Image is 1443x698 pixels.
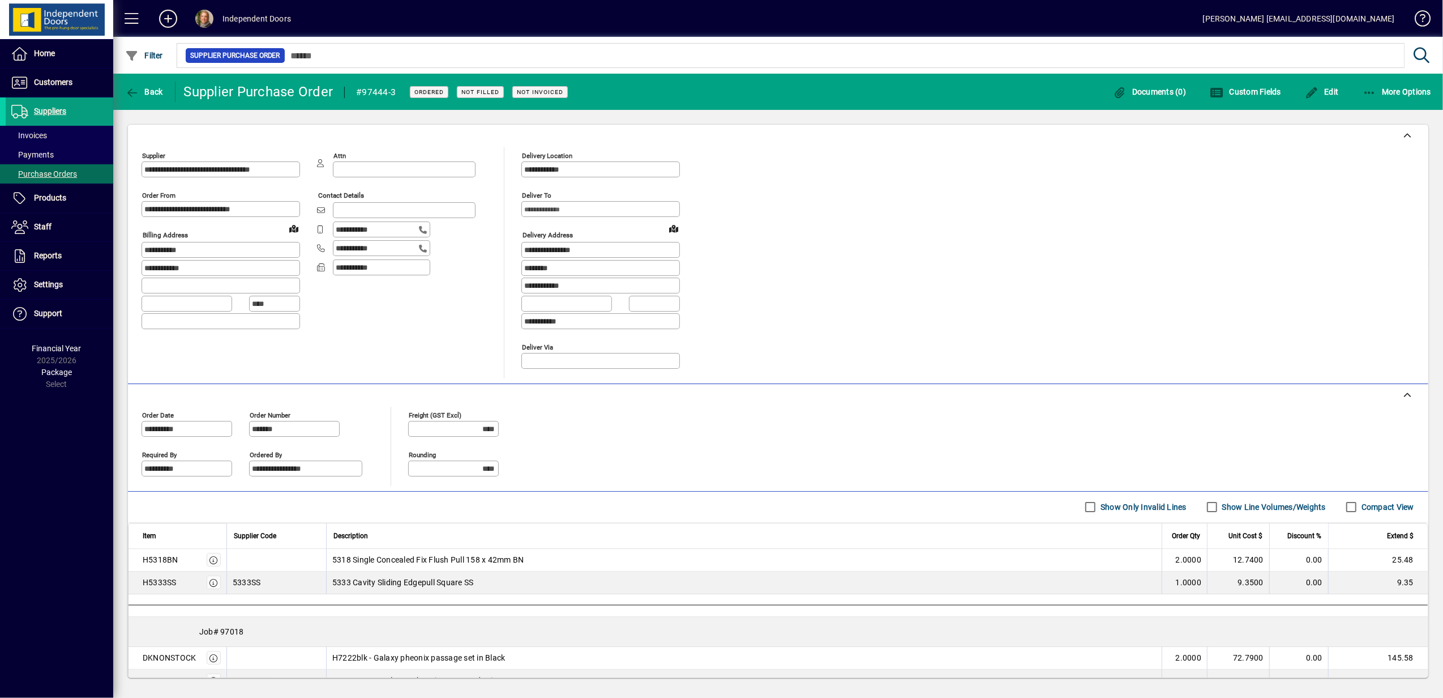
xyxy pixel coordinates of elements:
div: H5318BN [143,554,178,565]
span: Staff [34,222,52,231]
span: Not Invoiced [517,88,563,96]
mat-label: Order date [142,411,174,419]
label: Show Only Invalid Lines [1098,501,1187,513]
td: 156.30 [1328,670,1428,692]
mat-label: Deliver via [522,343,553,351]
span: Invoices [11,131,47,140]
div: Supplier Purchase Order [184,83,333,101]
a: Home [6,40,113,68]
span: Reports [34,251,62,260]
span: Not Filled [461,88,499,96]
span: Payments [11,150,54,159]
label: Compact View [1359,501,1414,513]
mat-label: Deliver To [522,191,551,199]
td: 2.0000 [1162,647,1207,670]
button: Edit [1302,82,1342,102]
span: Financial Year [32,344,82,353]
button: Add [150,8,186,29]
td: 9.35 [1328,572,1428,594]
a: Settings [6,271,113,299]
mat-label: Order number [250,411,290,419]
a: Knowledge Base [1406,2,1429,39]
td: 0.00 [1269,549,1328,572]
span: Filter [125,51,163,60]
a: Products [6,184,113,212]
mat-label: Freight (GST excl) [409,411,461,419]
div: #97444-3 [356,83,396,101]
td: 78.1500 [1207,670,1269,692]
td: 145.58 [1328,647,1428,670]
td: 5333SS [226,572,326,594]
mat-label: Ordered by [250,450,282,458]
td: 25.48 [1328,549,1428,572]
button: More Options [1360,82,1435,102]
a: Support [6,300,113,328]
span: More Options [1363,87,1432,96]
span: Supplier Code [234,530,276,542]
mat-label: Required by [142,450,177,458]
button: Profile [186,8,222,29]
span: Order Qty [1172,530,1200,542]
span: Support [34,309,62,318]
span: Ordered [414,88,444,96]
span: Settings [34,280,63,289]
td: 72.7900 [1207,647,1269,670]
span: Description [333,530,368,542]
span: Unit Cost $ [1228,530,1262,542]
label: Show Line Volumes/Weights [1220,501,1326,513]
a: Payments [6,145,113,164]
a: View on map [285,219,303,237]
span: Supplier Purchase Order [190,50,280,61]
a: Reports [6,242,113,270]
span: Discount % [1287,530,1321,542]
a: Customers [6,69,113,97]
span: Documents (0) [1113,87,1187,96]
div: H5333SS [143,577,177,588]
mat-label: Delivery Location [522,152,572,160]
div: [PERSON_NAME] [EMAIL_ADDRESS][DOMAIN_NAME] [1203,10,1395,28]
span: Extend $ [1387,530,1414,542]
span: Suppliers [34,107,66,116]
button: Back [122,82,166,102]
span: Customers [34,78,72,87]
span: Item [143,530,156,542]
a: Invoices [6,126,113,145]
div: Independent Doors [222,10,291,28]
mat-label: Attn [333,152,346,160]
span: Custom Fields [1210,87,1281,96]
div: DKNONSTOCK [143,675,196,686]
button: Filter [122,45,166,66]
span: 5333 Cavity Sliding Edgepull Square SS [332,577,474,588]
span: H7222blk - Galaxy pheonix passage set in Black [332,652,506,663]
span: Purchase Orders [11,169,77,178]
td: 9.3500 [1207,572,1269,594]
div: DKNONSTOCK [143,652,196,663]
span: Products [34,193,66,202]
mat-label: Supplier [142,152,165,160]
button: Documents (0) [1110,82,1189,102]
span: Back [125,87,163,96]
button: Custom Fields [1207,82,1284,102]
a: Purchase Orders [6,164,113,184]
td: 1.0000 [1162,572,1207,594]
a: Staff [6,213,113,241]
span: Edit [1305,87,1339,96]
mat-label: Order from [142,191,175,199]
td: 0.00 [1269,572,1328,594]
span: Home [34,49,55,58]
span: 5318 Single Concealed Fix Flush Pull 158 x 42mm BN [332,554,524,565]
app-page-header-button: Back [113,82,175,102]
td: 12.7400 [1207,549,1269,572]
span: H7225-BLK - Galaxy - Phoenix Integrated Privacy [332,675,510,686]
td: 2.0000 [1162,549,1207,572]
a: View on map [665,219,683,237]
div: Job# 97018 [129,617,1428,646]
td: 0.00 [1269,670,1328,692]
td: 0.00 [1269,647,1328,670]
mat-label: Rounding [409,450,436,458]
td: 2.0000 [1162,670,1207,692]
span: Package [41,368,72,377]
